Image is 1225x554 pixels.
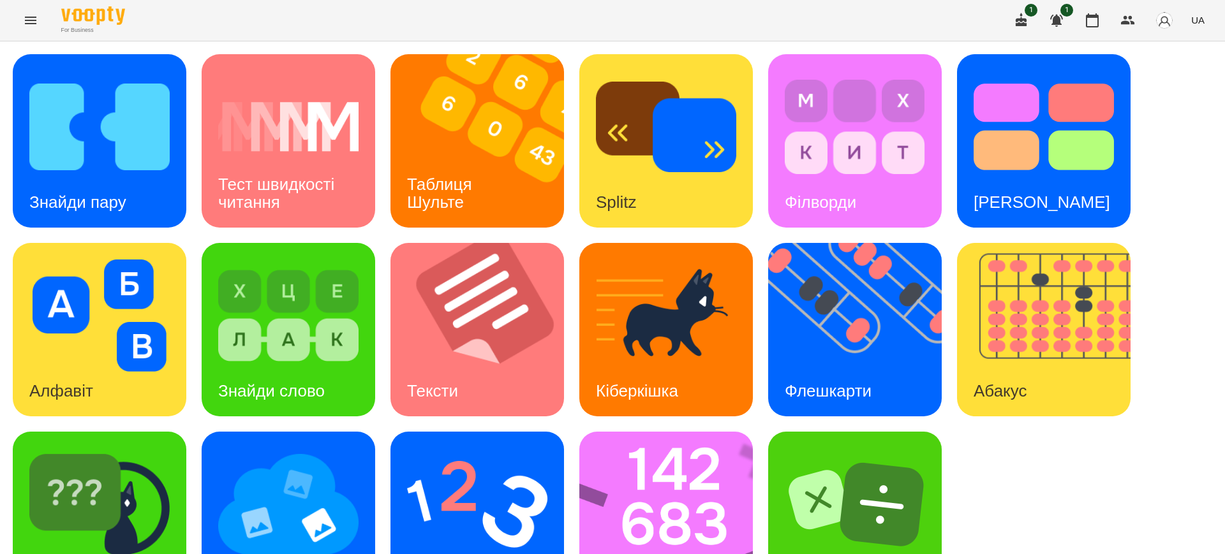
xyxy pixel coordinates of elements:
[1060,4,1073,17] span: 1
[390,54,580,228] img: Таблиця Шульте
[202,54,375,228] a: Тест швидкості читанняТест швидкості читання
[768,243,942,416] a: ФлешкартиФлешкарти
[390,243,580,416] img: Тексти
[407,381,458,400] h3: Тексти
[785,193,856,212] h3: Філворди
[218,71,359,183] img: Тест швидкості читання
[29,381,93,400] h3: Алфавіт
[596,193,637,212] h3: Splitz
[61,26,125,34] span: For Business
[785,71,925,183] img: Філворди
[596,71,736,183] img: Splitz
[596,259,736,372] img: Кіберкішка
[13,54,186,228] a: Знайди паруЗнайди пару
[957,243,1131,416] a: АбакусАбакус
[596,381,678,400] h3: Кіберкішка
[1155,11,1173,29] img: avatar_s.png
[29,259,170,372] img: Алфавіт
[768,243,958,416] img: Флешкарти
[218,259,359,372] img: Знайди слово
[1186,8,1210,32] button: UA
[1191,13,1205,27] span: UA
[15,5,46,36] button: Menu
[29,193,126,212] h3: Знайди пару
[61,6,125,25] img: Voopty Logo
[957,54,1131,228] a: Тест Струпа[PERSON_NAME]
[579,243,753,416] a: КіберкішкаКіберкішка
[390,54,564,228] a: Таблиця ШультеТаблиця Шульте
[29,71,170,183] img: Знайди пару
[785,381,872,400] h3: Флешкарти
[1025,4,1037,17] span: 1
[579,54,753,228] a: SplitzSplitz
[974,71,1114,183] img: Тест Струпа
[218,175,339,211] h3: Тест швидкості читання
[407,175,477,211] h3: Таблиця Шульте
[957,243,1147,416] img: Абакус
[390,243,564,416] a: ТекстиТексти
[974,381,1027,400] h3: Абакус
[768,54,942,228] a: ФілвордиФілворди
[13,243,186,416] a: АлфавітАлфавіт
[974,193,1110,212] h3: [PERSON_NAME]
[202,243,375,416] a: Знайди словоЗнайди слово
[218,381,325,400] h3: Знайди слово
